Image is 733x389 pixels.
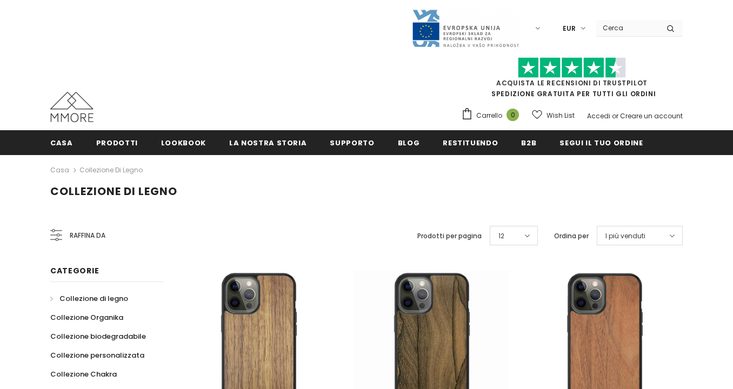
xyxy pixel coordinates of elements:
span: I più venduti [605,231,645,242]
a: Collezione personalizzata [50,346,144,365]
span: Prodotti [96,138,138,148]
a: Collezione biodegradabile [50,327,146,346]
img: Casi MMORE [50,92,94,122]
span: Categorie [50,265,99,276]
input: Search Site [596,20,658,36]
img: Fidati di Pilot Stars [518,57,626,78]
a: Casa [50,164,69,177]
a: Segui il tuo ordine [559,130,643,155]
span: Restituendo [443,138,498,148]
span: Carrello [476,110,502,121]
span: EUR [563,23,576,34]
span: Blog [398,138,420,148]
a: Javni Razpis [411,23,519,32]
a: Wish List [532,106,575,125]
span: Collezione di legno [50,184,177,199]
label: Ordina per [554,231,589,242]
span: La nostra storia [229,138,306,148]
span: Lookbook [161,138,206,148]
a: Creare un account [620,111,683,120]
a: Restituendo [443,130,498,155]
a: Accedi [587,111,610,120]
a: Lookbook [161,130,206,155]
span: Collezione Chakra [50,369,117,379]
a: Collezione Organika [50,308,123,327]
a: Prodotti [96,130,138,155]
span: 12 [498,231,504,242]
span: Casa [50,138,73,148]
a: Casa [50,130,73,155]
span: Collezione biodegradabile [50,331,146,341]
span: B2B [521,138,536,148]
a: Collezione di legno [79,165,143,175]
a: B2B [521,130,536,155]
span: Wish List [547,110,575,121]
a: Blog [398,130,420,155]
span: Collezione Organika [50,312,123,323]
a: Carrello 0 [461,108,524,124]
a: Collezione di legno [50,289,128,308]
a: La nostra storia [229,130,306,155]
span: SPEDIZIONE GRATUITA PER TUTTI GLI ORDINI [461,62,683,98]
a: Acquista le recensioni di TrustPilot [496,78,648,88]
label: Prodotti per pagina [417,231,482,242]
a: Collezione Chakra [50,365,117,384]
span: Segui il tuo ordine [559,138,643,148]
span: or [612,111,618,120]
img: Javni Razpis [411,9,519,48]
span: Raffina da [70,230,105,242]
span: 0 [507,109,519,121]
a: supporto [330,130,374,155]
span: Collezione personalizzata [50,350,144,360]
span: supporto [330,138,374,148]
span: Collezione di legno [59,293,128,304]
